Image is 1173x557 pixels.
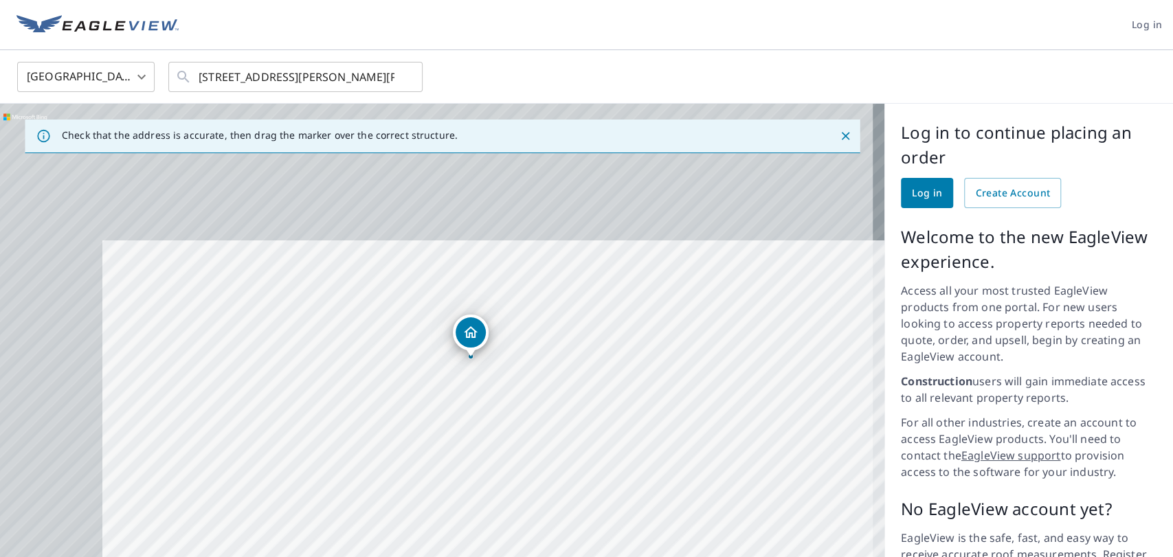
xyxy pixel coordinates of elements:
p: No EagleView account yet? [901,497,1157,521]
p: Welcome to the new EagleView experience. [901,225,1157,274]
a: EagleView support [961,448,1061,463]
button: Close [836,127,854,145]
span: Log in [912,185,942,202]
div: [GEOGRAPHIC_DATA] [17,58,155,96]
img: EV Logo [16,15,179,36]
p: Access all your most trusted EagleView products from one portal. For new users looking to access ... [901,282,1157,365]
strong: Construction [901,374,972,389]
a: Log in [901,178,953,208]
p: Check that the address is accurate, then drag the marker over the correct structure. [62,129,458,141]
p: Log in to continue placing an order [901,120,1157,170]
p: users will gain immediate access to all relevant property reports. [901,373,1157,406]
span: Log in [1132,16,1162,34]
p: For all other industries, create an account to access EagleView products. You'll need to contact ... [901,414,1157,480]
div: Dropped pin, building 1, Residential property, 49 Sherman Dr Syosset, NY 11791 [453,315,489,357]
span: Create Account [975,185,1050,202]
input: Search by address or latitude-longitude [199,58,394,96]
a: Create Account [964,178,1061,208]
